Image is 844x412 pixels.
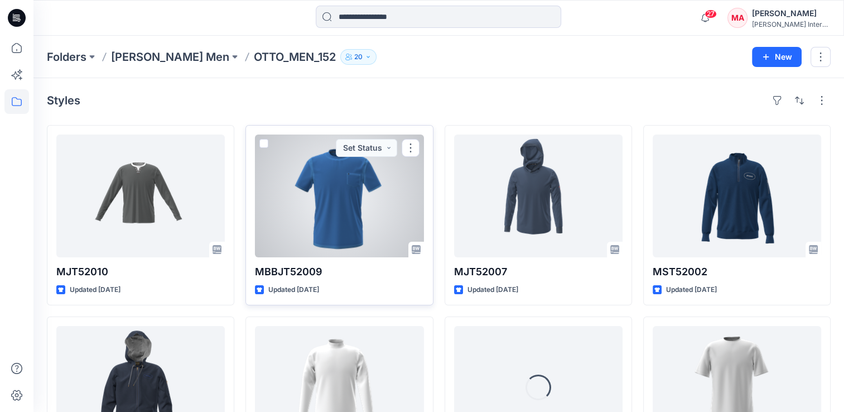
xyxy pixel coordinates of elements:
[268,284,319,296] p: Updated [DATE]
[354,51,363,63] p: 20
[56,135,225,257] a: MJT52010
[752,20,830,28] div: [PERSON_NAME] International
[340,49,377,65] button: 20
[70,284,120,296] p: Updated [DATE]
[254,49,336,65] p: OTTO_MEN_152
[454,135,623,257] a: MJT52007
[752,7,830,20] div: [PERSON_NAME]
[47,49,86,65] a: Folders
[666,284,717,296] p: Updated [DATE]
[653,264,821,280] p: MST52002
[47,94,80,107] h4: Styles
[255,264,423,280] p: MBBJT52009
[653,135,821,257] a: MST52002
[56,264,225,280] p: MJT52010
[454,264,623,280] p: MJT52007
[705,9,717,18] span: 27
[752,47,802,67] button: New
[467,284,518,296] p: Updated [DATE]
[255,135,423,257] a: MBBJT52009
[727,8,747,28] div: MA
[111,49,229,65] a: [PERSON_NAME] Men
